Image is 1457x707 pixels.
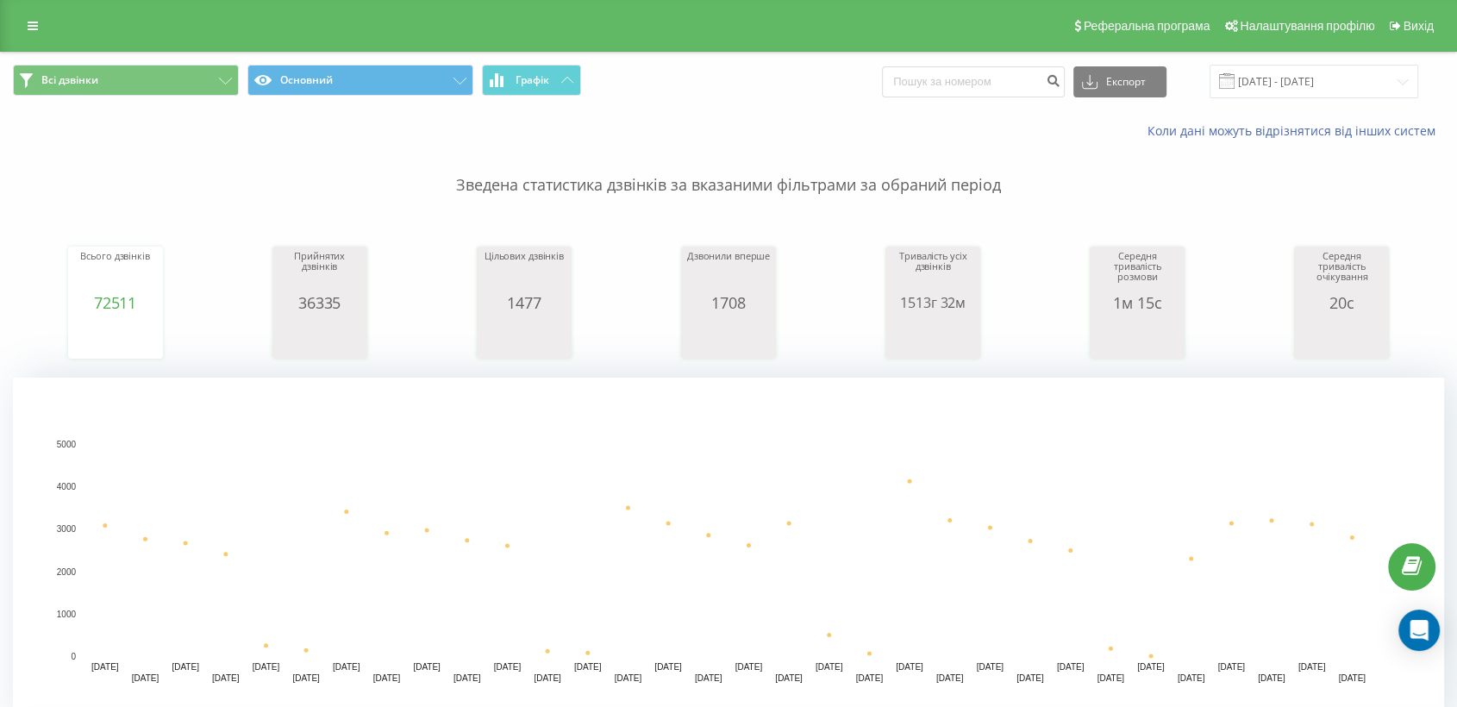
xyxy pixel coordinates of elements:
text: [DATE] [1016,673,1044,683]
div: 1708 [685,294,772,311]
span: Налаштування профілю [1240,19,1374,33]
text: [DATE] [1178,673,1205,683]
svg: A chart. [72,311,159,363]
text: [DATE] [816,662,843,672]
text: [DATE] [1137,662,1165,672]
div: Дзвонили вперше [685,251,772,294]
svg: A chart. [1094,311,1180,363]
div: 1м 15с [1094,294,1180,311]
span: Всі дзвінки [41,73,98,87]
text: [DATE] [936,673,964,683]
text: 4000 [57,482,77,491]
text: [DATE] [172,662,199,672]
div: Всього дзвінків [72,251,159,294]
div: Середня тривалість очікування [1298,251,1385,294]
text: 2000 [57,567,77,577]
text: 0 [71,652,76,661]
text: [DATE] [212,673,240,683]
text: [DATE] [333,662,360,672]
text: [DATE] [253,662,280,672]
text: [DATE] [735,662,763,672]
text: [DATE] [896,662,923,672]
text: 1000 [57,610,77,619]
text: [DATE] [574,662,602,672]
text: [DATE] [534,673,561,683]
div: 1477 [481,294,567,311]
text: [DATE] [1097,673,1124,683]
span: Реферальна програма [1084,19,1210,33]
div: Середня тривалість розмови [1094,251,1180,294]
svg: A chart. [481,311,567,363]
text: [DATE] [453,673,481,683]
text: [DATE] [654,662,682,672]
div: Прийнятих дзвінків [277,251,363,294]
text: 3000 [57,525,77,535]
div: Open Intercom Messenger [1398,610,1440,651]
div: 1513г 32м [890,294,976,311]
button: Всі дзвінки [13,65,239,96]
div: Цільових дзвінків [481,251,567,294]
svg: A chart. [277,311,363,363]
text: [DATE] [1057,662,1085,672]
text: [DATE] [695,673,722,683]
a: Коли дані можуть відрізнятися вiд інших систем [1147,122,1444,139]
p: Зведена статистика дзвінків за вказаними фільтрами за обраний період [13,140,1444,197]
text: [DATE] [1338,673,1366,683]
text: [DATE] [615,673,642,683]
span: Вихід [1404,19,1434,33]
span: Графік [516,74,549,86]
text: [DATE] [1298,662,1326,672]
button: Графік [482,65,581,96]
div: 36335 [277,294,363,311]
text: [DATE] [856,673,884,683]
text: 5000 [57,440,77,449]
div: 72511 [72,294,159,311]
text: [DATE] [494,662,522,672]
text: [DATE] [91,662,119,672]
input: Пошук за номером [882,66,1065,97]
text: [DATE] [132,673,159,683]
text: [DATE] [373,673,401,683]
text: [DATE] [292,673,320,683]
svg: A chart. [890,311,976,363]
div: 20с [1298,294,1385,311]
svg: A chart. [685,311,772,363]
svg: A chart. [1298,311,1385,363]
text: [DATE] [413,662,441,672]
button: Основний [247,65,473,96]
button: Експорт [1073,66,1166,97]
div: Тривалість усіх дзвінків [890,251,976,294]
text: [DATE] [1217,662,1245,672]
text: [DATE] [775,673,803,683]
text: [DATE] [977,662,1004,672]
text: [DATE] [1258,673,1285,683]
